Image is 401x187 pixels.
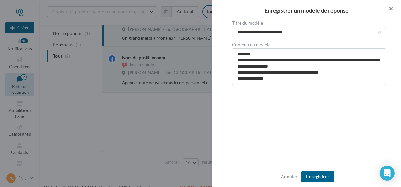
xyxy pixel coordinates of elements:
[232,21,386,25] label: Titre du modèle
[278,173,300,180] button: Annuler
[222,8,391,13] h2: Enregistrer un modèle de réponse
[380,166,395,181] div: Open Intercom Messenger
[301,171,334,182] button: Enregistrer
[232,42,386,47] label: Contenu du modèle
